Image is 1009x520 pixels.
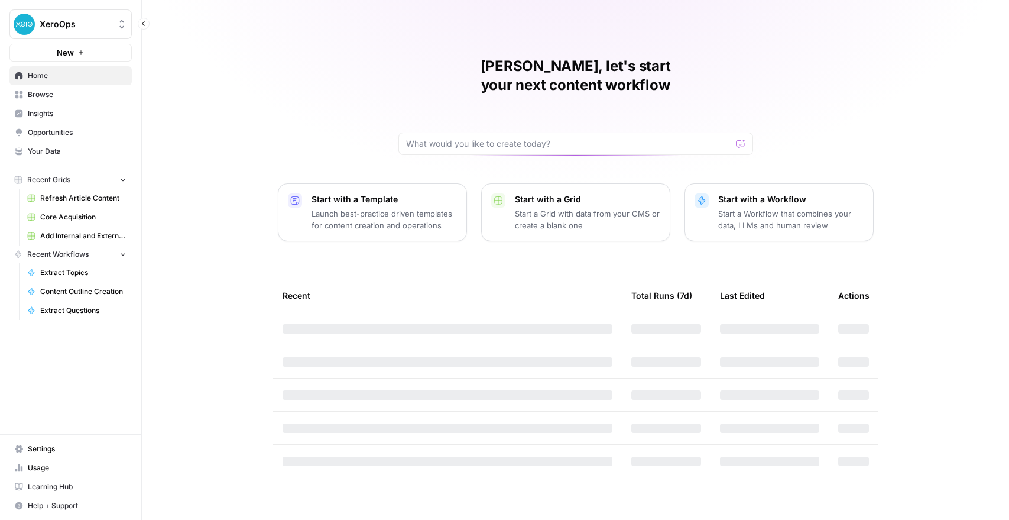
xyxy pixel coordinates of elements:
[406,138,731,150] input: What would you like to create today?
[9,44,132,62] button: New
[9,142,132,161] a: Your Data
[9,477,132,496] a: Learning Hub
[28,500,126,511] span: Help + Support
[28,444,126,454] span: Settings
[40,305,126,316] span: Extract Questions
[14,14,35,35] img: XeroOps Logo
[398,57,753,95] h1: [PERSON_NAME], let's start your next content workflow
[9,9,132,39] button: Workspace: XeroOps
[9,496,132,515] button: Help + Support
[22,208,132,227] a: Core Acquisition
[9,440,132,458] a: Settings
[312,208,457,231] p: Launch best-practice driven templates for content creation and operations
[9,123,132,142] a: Opportunities
[40,286,126,297] span: Content Outline Creation
[22,263,132,282] a: Extract Topics
[22,301,132,320] a: Extract Questions
[718,193,864,205] p: Start with a Workflow
[27,249,89,260] span: Recent Workflows
[9,246,132,263] button: Recent Workflows
[481,183,670,241] button: Start with a GridStart a Grid with data from your CMS or create a blank one
[28,70,126,81] span: Home
[57,47,74,59] span: New
[9,85,132,104] a: Browse
[838,279,870,312] div: Actions
[28,146,126,157] span: Your Data
[40,193,126,204] span: Refresh Article Content
[515,193,660,205] p: Start with a Grid
[22,227,132,246] a: Add Internal and External Links ([PERSON_NAME])
[9,458,132,477] a: Usage
[720,279,765,312] div: Last Edited
[28,463,126,473] span: Usage
[28,108,126,119] span: Insights
[22,282,132,301] a: Content Outline Creation
[684,183,874,241] button: Start with a WorkflowStart a Workflow that combines your data, LLMs and human review
[9,171,132,189] button: Recent Grids
[28,482,126,492] span: Learning Hub
[718,208,864,231] p: Start a Workflow that combines your data, LLMs and human review
[9,104,132,123] a: Insights
[40,267,126,278] span: Extract Topics
[28,89,126,100] span: Browse
[28,127,126,138] span: Opportunities
[283,279,612,312] div: Recent
[9,66,132,85] a: Home
[515,208,660,231] p: Start a Grid with data from your CMS or create a blank one
[40,231,126,241] span: Add Internal and External Links ([PERSON_NAME])
[312,193,457,205] p: Start with a Template
[40,18,111,30] span: XeroOps
[631,279,692,312] div: Total Runs (7d)
[27,175,70,185] span: Recent Grids
[22,189,132,208] a: Refresh Article Content
[40,212,126,222] span: Core Acquisition
[278,183,467,241] button: Start with a TemplateLaunch best-practice driven templates for content creation and operations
